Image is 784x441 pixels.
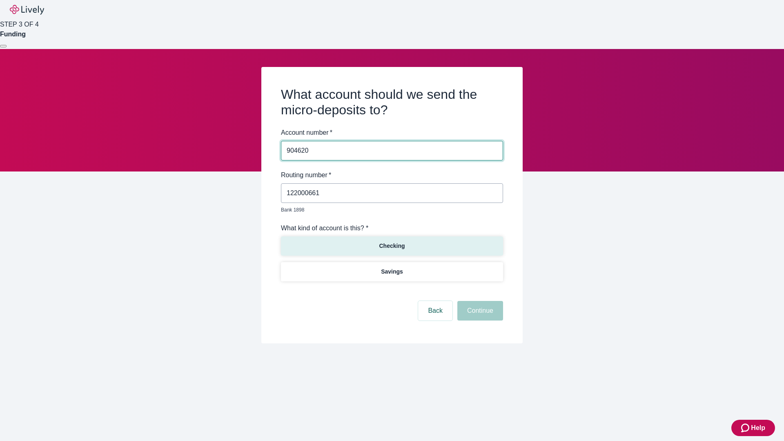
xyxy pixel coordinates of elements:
span: Help [751,423,765,433]
label: What kind of account is this? * [281,223,368,233]
p: Checking [379,242,405,250]
button: Savings [281,262,503,281]
button: Checking [281,236,503,256]
p: Savings [381,267,403,276]
img: Lively [10,5,44,15]
p: Bank 1898 [281,206,497,214]
button: Back [418,301,452,321]
h2: What account should we send the micro-deposits to? [281,87,503,118]
button: Zendesk support iconHelp [731,420,775,436]
label: Account number [281,128,332,138]
svg: Zendesk support icon [741,423,751,433]
label: Routing number [281,170,331,180]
